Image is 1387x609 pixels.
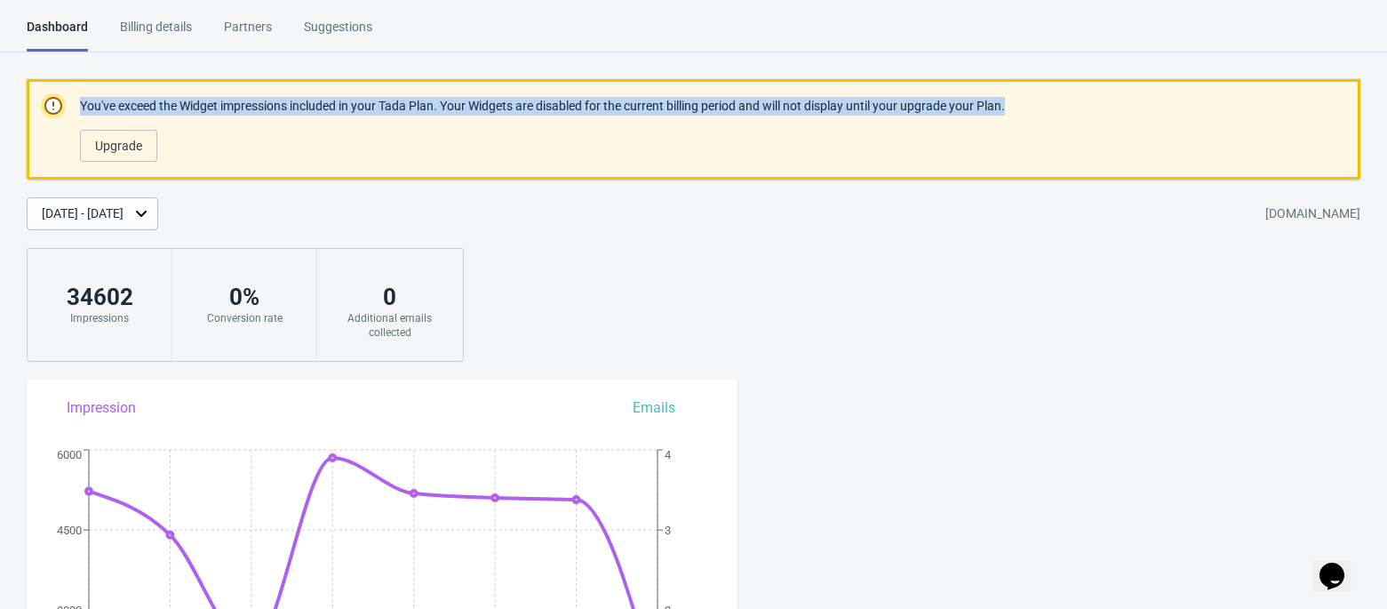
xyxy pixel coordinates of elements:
[57,524,82,537] tspan: 4500
[95,139,142,153] span: Upgrade
[57,448,82,461] tspan: 6000
[190,283,299,311] div: 0 %
[335,283,444,311] div: 0
[1265,198,1360,230] div: [DOMAIN_NAME]
[27,18,88,52] div: Dashboard
[304,18,372,49] div: Suggestions
[665,448,672,461] tspan: 4
[42,204,124,223] div: [DATE] - [DATE]
[335,311,444,340] div: Additional emails collected
[45,283,154,311] div: 34602
[80,130,157,162] button: Upgrade
[665,524,671,537] tspan: 3
[120,18,192,49] div: Billing details
[190,311,299,325] div: Conversion rate
[80,97,1005,116] p: You've exceed the Widget impressions included in your Tada Plan. Your Widgets are disabled for th...
[224,18,272,49] div: Partners
[1312,538,1369,591] iframe: chat widget
[45,311,154,325] div: Impressions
